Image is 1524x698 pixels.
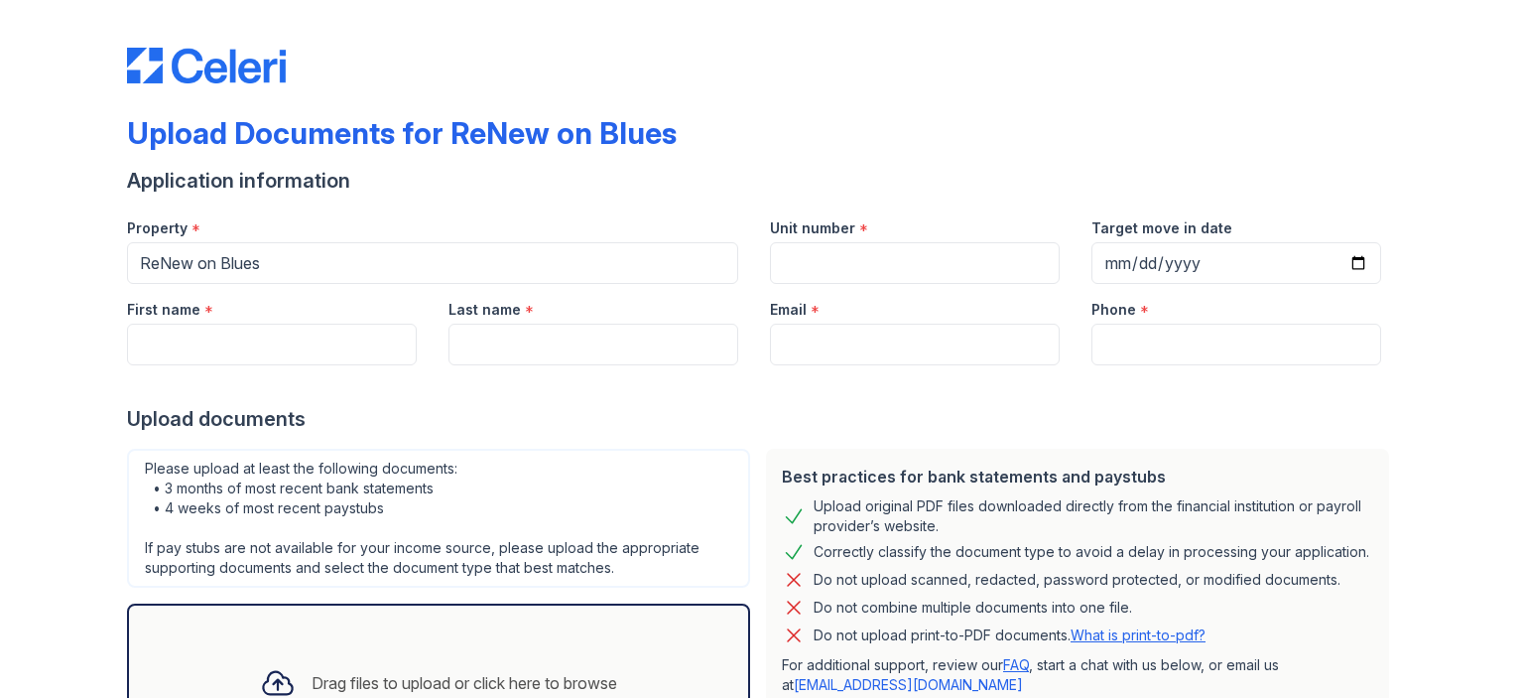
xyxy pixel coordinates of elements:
div: Application information [127,167,1397,195]
label: Target move in date [1091,218,1232,238]
label: First name [127,300,200,320]
label: Unit number [770,218,855,238]
label: Property [127,218,188,238]
label: Email [770,300,807,320]
p: Do not upload print-to-PDF documents. [814,626,1206,645]
div: Do not upload scanned, redacted, password protected, or modified documents. [814,568,1340,592]
a: What is print-to-pdf? [1071,627,1206,643]
label: Last name [448,300,521,320]
a: [EMAIL_ADDRESS][DOMAIN_NAME] [794,676,1023,693]
div: Upload Documents for ReNew on Blues [127,115,677,151]
div: Do not combine multiple documents into one file. [814,596,1132,620]
div: Upload original PDF files downloaded directly from the financial institution or payroll provider’... [814,496,1373,536]
div: Drag files to upload or click here to browse [312,671,617,695]
a: FAQ [1003,656,1029,673]
p: For additional support, review our , start a chat with us below, or email us at [782,655,1373,695]
label: Phone [1091,300,1136,320]
div: Please upload at least the following documents: • 3 months of most recent bank statements • 4 wee... [127,449,750,588]
div: Best practices for bank statements and paystubs [782,465,1373,489]
div: Upload documents [127,405,1397,433]
img: CE_Logo_Blue-a8612792a0a2168367f1c8372b55b34899dd931a85d93a1a3d3e32e68fde9ad4.png [127,48,286,83]
div: Correctly classify the document type to avoid a delay in processing your application. [814,540,1369,564]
